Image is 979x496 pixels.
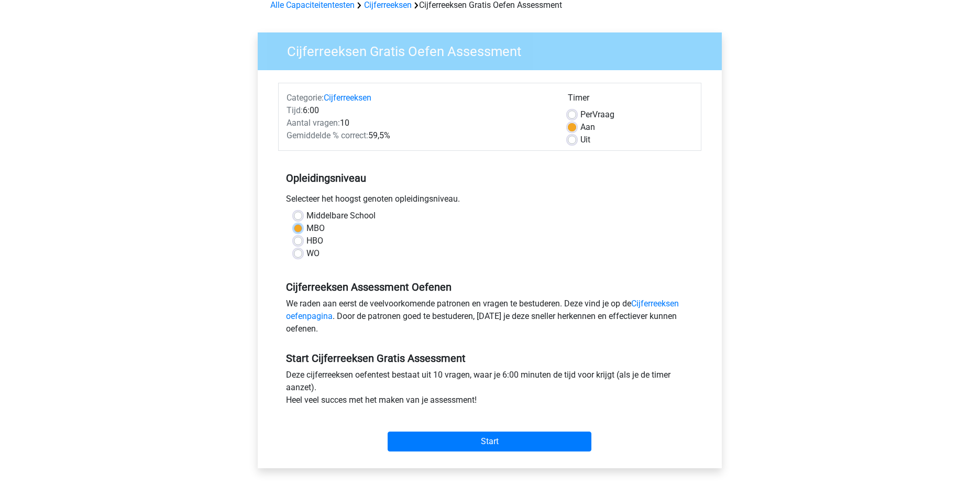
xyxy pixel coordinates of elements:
[286,281,694,293] h5: Cijferreeksen Assessment Oefenen
[306,210,376,222] label: Middelbare School
[580,121,595,134] label: Aan
[306,247,320,260] label: WO
[278,193,701,210] div: Selecteer het hoogst genoten opleidingsniveau.
[278,369,701,411] div: Deze cijferreeksen oefentest bestaat uit 10 vragen, waar je 6:00 minuten de tijd voor krijgt (als...
[580,109,592,119] span: Per
[568,92,693,108] div: Timer
[286,168,694,189] h5: Opleidingsniveau
[287,93,324,103] span: Categorie:
[279,104,560,117] div: 6:00
[306,235,323,247] label: HBO
[286,352,694,365] h5: Start Cijferreeksen Gratis Assessment
[306,222,325,235] label: MBO
[324,93,371,103] a: Cijferreeksen
[388,432,591,451] input: Start
[580,134,590,146] label: Uit
[279,129,560,142] div: 59,5%
[287,130,368,140] span: Gemiddelde % correct:
[274,39,714,60] h3: Cijferreeksen Gratis Oefen Assessment
[279,117,560,129] div: 10
[287,105,303,115] span: Tijd:
[580,108,614,121] label: Vraag
[278,297,701,339] div: We raden aan eerst de veelvoorkomende patronen en vragen te bestuderen. Deze vind je op de . Door...
[287,118,340,128] span: Aantal vragen:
